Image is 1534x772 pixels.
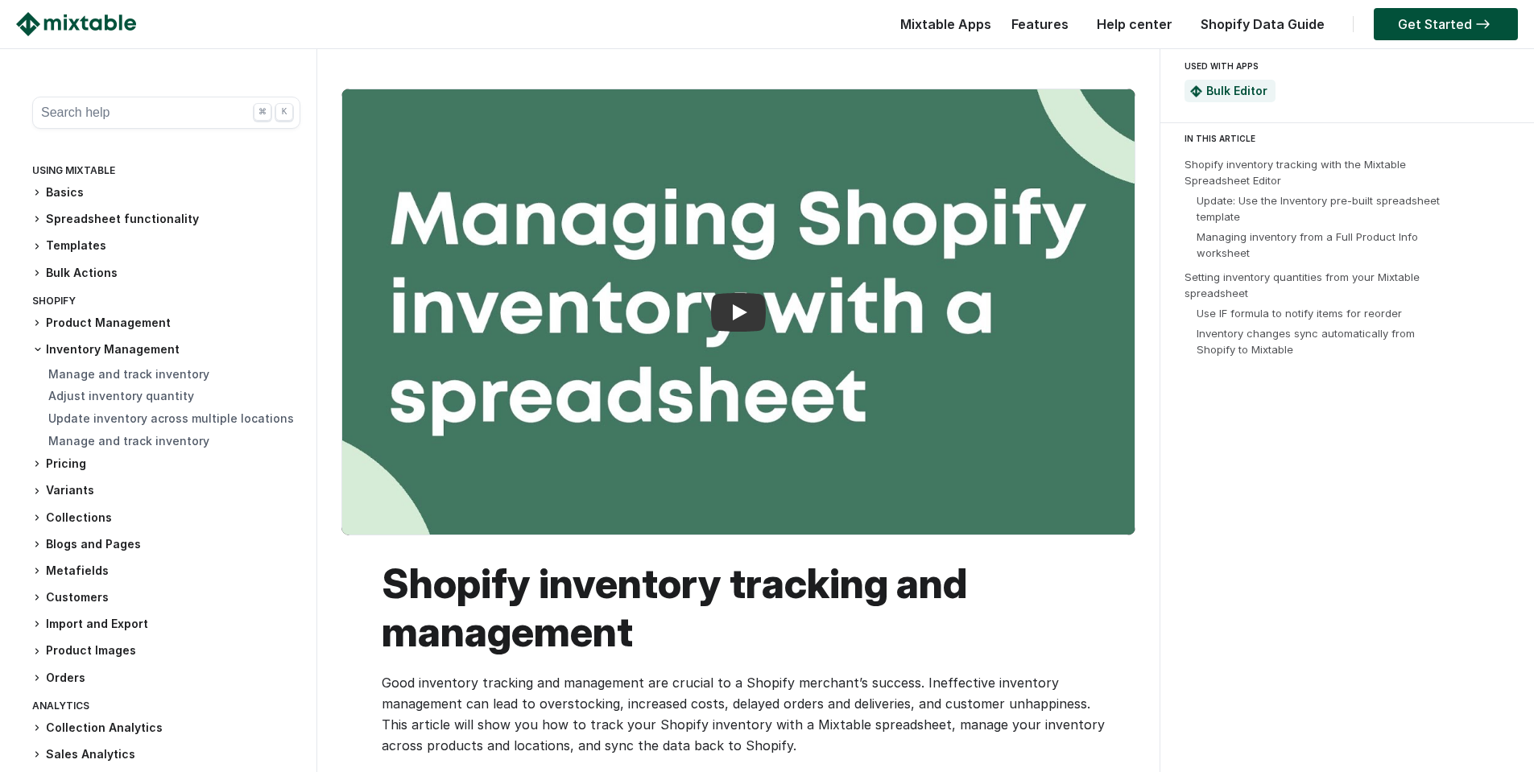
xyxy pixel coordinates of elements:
a: Adjust inventory quantity [48,389,194,403]
p: Good inventory tracking and management are crucial to a Shopify merchant’s success. Ineffective i... [382,672,1111,756]
h3: Basics [32,184,300,201]
img: Mixtable Spreadsheet Bulk Editor App [1190,85,1202,97]
h3: Product Images [32,642,300,659]
div: USED WITH APPS [1185,56,1503,76]
div: Using Mixtable [32,161,300,184]
a: Update: Use the Inventory pre-built spreadsheet template [1197,194,1440,223]
a: Bulk Editor [1206,84,1267,97]
h3: Inventory Management [32,341,300,357]
a: Shopify Data Guide [1193,16,1333,32]
div: K [275,103,293,121]
a: Manage and track inventory [48,367,209,381]
a: Update inventory across multiple locations [48,411,294,425]
img: arrow-right.svg [1472,19,1494,29]
h1: Shopify inventory tracking and management [382,559,1111,656]
a: Get Started [1374,8,1518,40]
a: Inventory changes sync automatically from Shopify to Mixtable [1197,327,1415,356]
h3: Orders [32,670,300,687]
h3: Sales Analytics [32,746,300,763]
a: Use IF formula to notify items for reorder [1197,307,1402,320]
h3: Product Management [32,315,300,332]
a: Setting inventory quantities from your Mixtable spreadsheet [1185,270,1420,299]
h3: Templates [32,237,300,254]
h3: Spreadsheet functionality [32,211,300,228]
h3: Import and Export [32,616,300,633]
h3: Customers [32,589,300,606]
div: ⌘ [254,103,271,121]
button: Search help ⌘ K [32,97,300,129]
div: Analytics [32,696,300,720]
a: Features [1003,16,1077,32]
a: Managing inventory from a Full Product Info worksheet [1197,230,1418,259]
h3: Blogs and Pages [32,536,300,553]
a: Help center [1089,16,1180,32]
a: Manage and track inventory [48,434,209,448]
img: Mixtable logo [16,12,136,36]
a: Shopify inventory tracking with the Mixtable Spreadsheet Editor [1185,158,1406,187]
h3: Collection Analytics [32,720,300,737]
h3: Pricing [32,456,300,473]
div: Shopify [32,291,300,315]
div: IN THIS ARTICLE [1185,131,1520,146]
h3: Bulk Actions [32,265,300,282]
h3: Metafields [32,563,300,580]
h3: Collections [32,510,300,526]
h3: Variants [32,482,300,499]
div: Mixtable Apps [892,12,991,44]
